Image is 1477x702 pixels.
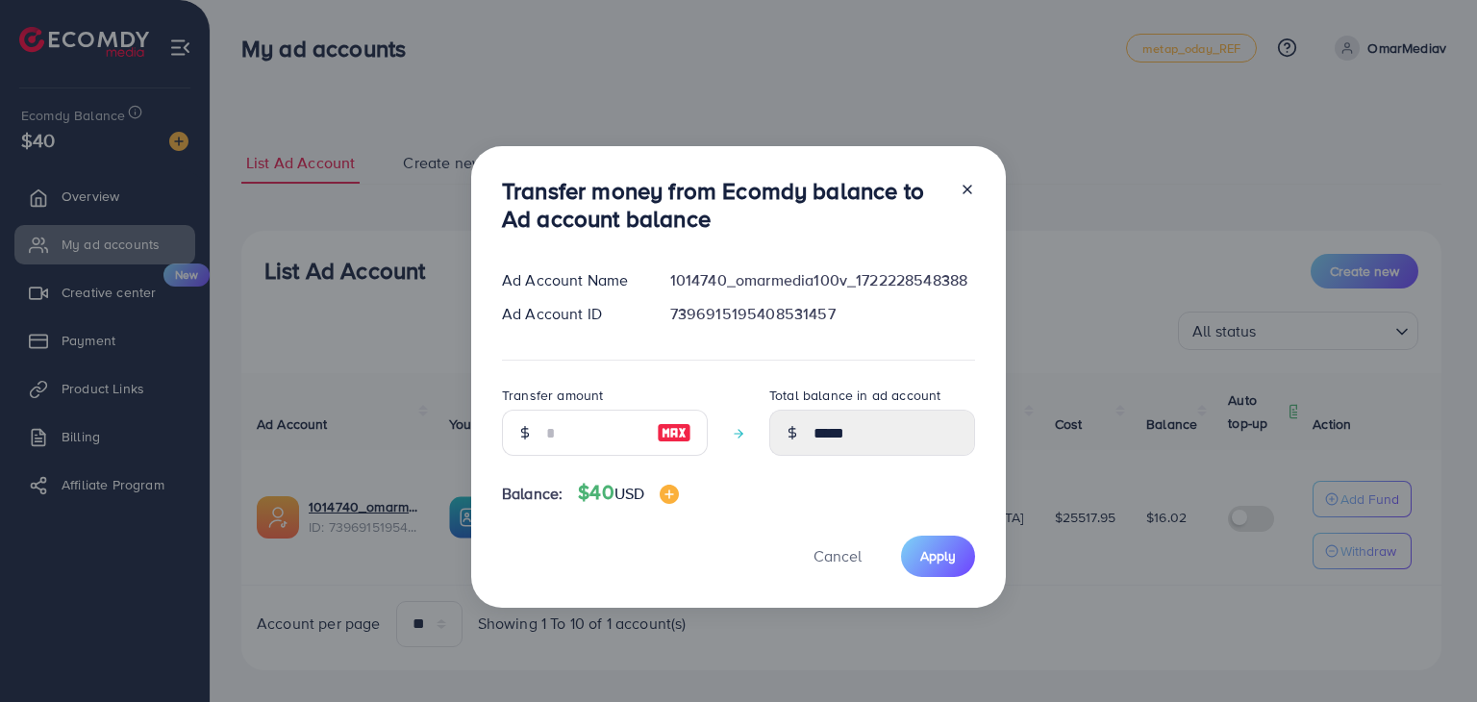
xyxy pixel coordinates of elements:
span: Balance: [502,483,563,505]
button: Apply [901,536,975,577]
h3: Transfer money from Ecomdy balance to Ad account balance [502,177,944,233]
div: 7396915195408531457 [655,303,990,325]
button: Cancel [789,536,886,577]
iframe: Chat [1395,615,1463,688]
img: image [657,421,691,444]
span: Cancel [814,545,862,566]
span: USD [614,483,644,504]
span: Apply [920,546,956,565]
label: Transfer amount [502,386,603,405]
label: Total balance in ad account [769,386,940,405]
img: image [660,485,679,504]
h4: $40 [578,481,679,505]
div: Ad Account Name [487,269,655,291]
div: Ad Account ID [487,303,655,325]
div: 1014740_omarmedia100v_1722228548388 [655,269,990,291]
